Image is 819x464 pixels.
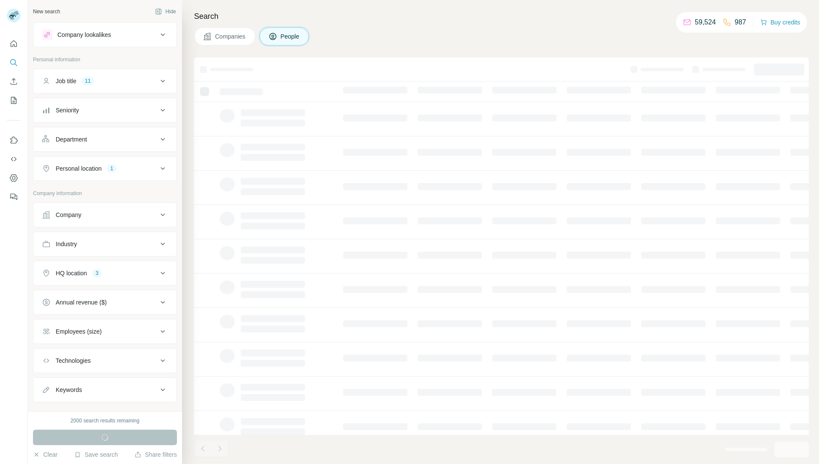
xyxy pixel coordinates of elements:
[215,32,246,41] span: Companies
[56,269,87,277] div: HQ location
[33,205,176,225] button: Company
[149,5,182,18] button: Hide
[33,190,177,197] p: Company information
[33,71,176,91] button: Job title11
[33,292,176,313] button: Annual revenue ($)
[56,135,87,144] div: Department
[7,36,21,51] button: Quick start
[7,170,21,186] button: Dashboard
[56,356,91,365] div: Technologies
[760,16,800,28] button: Buy credits
[135,450,177,459] button: Share filters
[56,164,102,173] div: Personal location
[57,30,111,39] div: Company lookalikes
[56,211,81,219] div: Company
[107,165,117,172] div: 1
[56,77,76,85] div: Job title
[33,8,60,15] div: New search
[33,234,176,254] button: Industry
[33,411,177,419] p: Results preferences
[7,189,21,205] button: Feedback
[33,380,176,400] button: Keywords
[281,32,300,41] span: People
[33,350,176,371] button: Technologies
[33,56,177,63] p: Personal information
[56,327,102,336] div: Employees (size)
[7,93,21,108] button: My lists
[81,77,94,85] div: 11
[695,17,716,27] p: 59,524
[56,386,82,394] div: Keywords
[7,151,21,167] button: Use Surfe API
[92,269,102,277] div: 3
[33,100,176,121] button: Seniority
[735,17,746,27] p: 987
[33,24,176,45] button: Company lookalikes
[71,417,140,425] div: 2000 search results remaining
[33,321,176,342] button: Employees (size)
[56,298,107,307] div: Annual revenue ($)
[7,55,21,70] button: Search
[33,158,176,179] button: Personal location1
[56,106,79,114] div: Seniority
[33,450,57,459] button: Clear
[7,74,21,89] button: Enrich CSV
[33,263,176,283] button: HQ location3
[56,240,77,248] div: Industry
[74,450,118,459] button: Save search
[194,10,809,22] h4: Search
[7,133,21,148] button: Use Surfe on LinkedIn
[33,129,176,150] button: Department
